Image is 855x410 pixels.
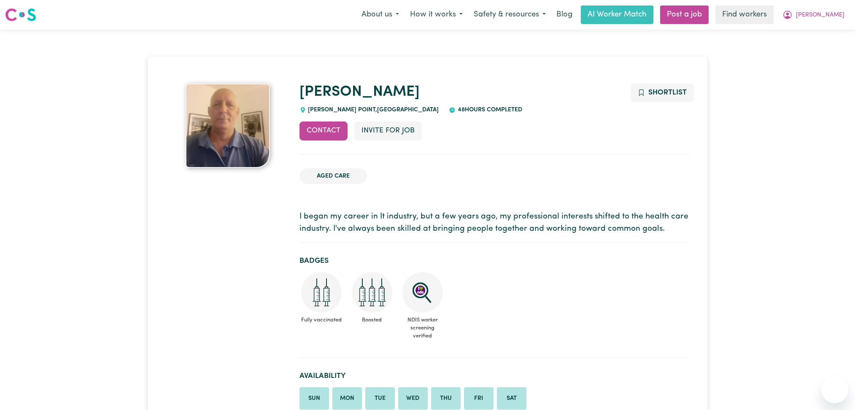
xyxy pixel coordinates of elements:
[581,5,653,24] a: AI Worker Match
[299,387,329,410] li: Available on Sunday
[301,272,342,313] img: Care and support worker has received 2 doses of COVID-19 vaccine
[715,5,774,24] a: Find workers
[497,387,526,410] li: Available on Saturday
[401,313,445,344] span: NDIS worker screening verified
[551,5,577,24] a: Blog
[186,84,270,168] img: Pascal Bruno
[405,6,468,24] button: How it works
[299,121,348,140] button: Contact
[402,272,443,313] img: NDIS Worker Screening Verified
[299,168,367,184] li: Aged Care
[5,5,36,24] a: Careseekers logo
[299,85,420,100] a: [PERSON_NAME]
[356,6,405,24] button: About us
[299,211,689,235] p: I began my career in It industry, but a few years ago, my professional interests shifted to the h...
[5,7,36,22] img: Careseekers logo
[660,5,709,24] a: Post a job
[352,272,392,313] img: Care and support worker has received booster dose of COVID-19 vaccination
[354,121,422,140] button: Invite for Job
[332,387,362,410] li: Available on Monday
[299,313,343,327] span: Fully vaccinated
[431,387,461,410] li: Available on Thursday
[350,313,394,327] span: Boosted
[777,6,850,24] button: My Account
[365,387,395,410] li: Available on Tuesday
[398,387,428,410] li: Available on Wednesday
[456,107,522,113] span: 48 hours completed
[648,89,687,96] span: Shortlist
[631,84,694,102] button: Add to shortlist
[796,11,844,20] span: [PERSON_NAME]
[299,256,689,265] h2: Badges
[468,6,551,24] button: Safety & resources
[821,376,848,403] iframe: Button to launch messaging window
[306,107,439,113] span: [PERSON_NAME] POINT , [GEOGRAPHIC_DATA]
[166,84,289,168] a: Pascal Bruno 's profile picture'
[464,387,494,410] li: Available on Friday
[299,372,689,380] h2: Availability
